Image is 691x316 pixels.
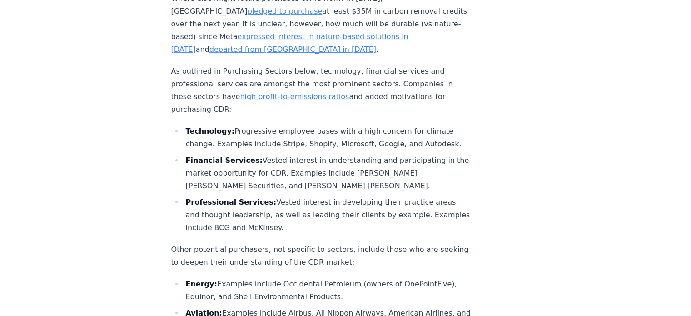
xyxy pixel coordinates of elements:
[183,278,472,303] li: Examples include Occidental Petroleum (owners of OnePointFive), Equinor, and Shell Environmental ...
[186,156,263,165] strong: Financial Services:
[183,125,472,150] li: Progressive employee bases with a high concern for climate change. Examples include Stripe, Shopi...
[186,280,217,288] strong: Energy:
[183,154,472,192] li: Vested interest in understanding and participating in the market opportunity for CDR. Examples in...
[171,32,408,54] a: expressed interest in nature-based solutions in [DATE]
[186,127,235,135] strong: Technology:
[171,65,472,116] p: As outlined in Purchasing Sectors below, technology, financial services and professional services...
[248,7,322,15] a: pledged to purchase
[209,45,376,54] a: departed from [GEOGRAPHIC_DATA] in [DATE]
[240,92,349,101] a: high profit-to-emissions ratios
[186,198,277,206] strong: Professional Services:
[183,196,472,234] li: Vested interest in developing their practice areas and thought leadership, as well as leading the...
[171,243,472,269] p: Other potential purchasers, not specific to sectors, include those who are seeking to deepen thei...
